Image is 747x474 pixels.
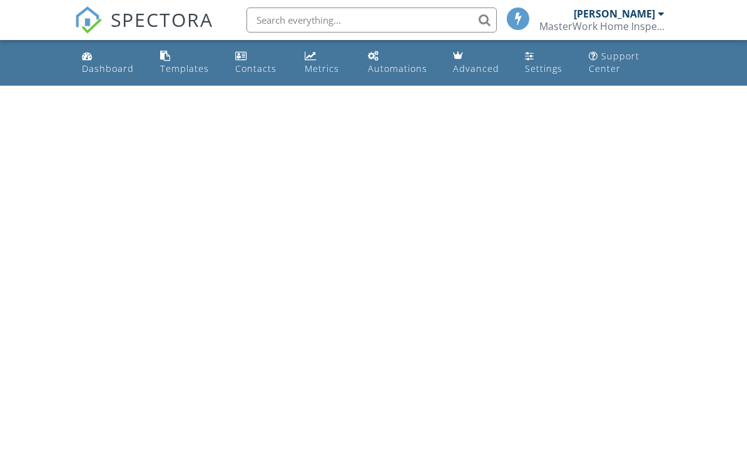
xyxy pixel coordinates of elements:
[448,45,510,81] a: Advanced
[300,45,353,81] a: Metrics
[160,63,209,74] div: Templates
[363,45,438,81] a: Automations (Basic)
[574,8,655,20] div: [PERSON_NAME]
[584,45,669,81] a: Support Center
[246,8,497,33] input: Search everything...
[155,45,220,81] a: Templates
[74,6,102,34] img: The Best Home Inspection Software - Spectora
[453,63,499,74] div: Advanced
[230,45,290,81] a: Contacts
[589,50,639,74] div: Support Center
[525,63,562,74] div: Settings
[305,63,339,74] div: Metrics
[77,45,145,81] a: Dashboard
[520,45,574,81] a: Settings
[235,63,277,74] div: Contacts
[82,63,134,74] div: Dashboard
[368,63,427,74] div: Automations
[74,17,213,43] a: SPECTORA
[539,20,664,33] div: MasterWork Home Inspections, LLC
[111,6,213,33] span: SPECTORA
